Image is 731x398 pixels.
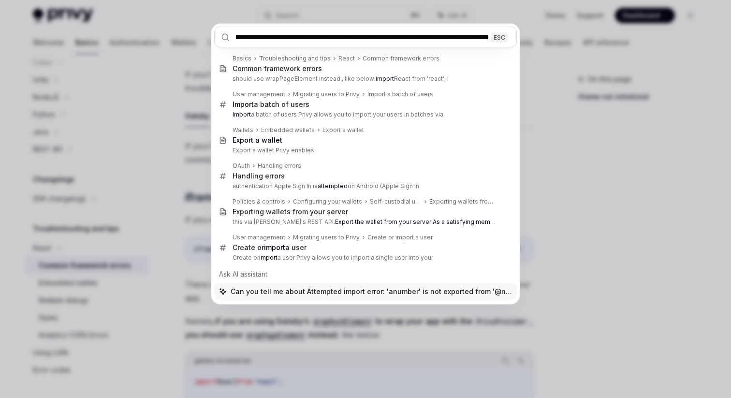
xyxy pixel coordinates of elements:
div: Basics [233,55,251,62]
div: Self-custodial user wallets [370,198,422,206]
div: Export a wallet [322,126,364,134]
div: Exporting wallets from your server [233,207,348,216]
b: Export the wallet from your server As a satisfying member of the [335,218,518,225]
p: a batch of users Privy allows you to import your users in batches via [233,111,497,118]
div: React [338,55,355,62]
div: ESC [491,32,508,42]
p: Create or a user Privy allows you to import a single user into your [233,254,497,262]
div: Configuring your wallets [293,198,362,206]
div: Exporting wallets from your server [429,198,497,206]
div: Policies & controls [233,198,285,206]
p: Export a wallet Privy enables [233,147,497,154]
b: import [259,254,278,261]
div: Common framework errors [233,64,322,73]
div: Wallets [233,126,253,134]
b: Import [233,111,251,118]
b: attempted [318,182,348,190]
div: Migrating users to Privy [293,234,360,241]
b: import [376,75,394,82]
p: authentication Apple Sign In is on Android (Apple Sign In [233,182,497,190]
b: Export a wallet [233,136,282,144]
div: Embedded wallets [261,126,315,134]
div: Troubleshooting and tips [259,55,331,62]
div: a batch of users [233,100,309,109]
span: Can you tell me about Attempted import error: 'anumber' is not exported from '@noble/hashes/utils... [231,287,512,296]
div: User management [233,234,285,241]
div: Import a batch of users [367,90,433,98]
div: Common framework errors [363,55,439,62]
div: Ask AI assistant [214,265,517,283]
b: Import [233,100,254,108]
p: should use wrapPageElement instead , like below: React from 'react'; i [233,75,497,83]
p: this via [PERSON_NAME]'s REST API. [233,218,497,226]
div: OAuth [233,162,250,170]
div: Handling errors [233,172,285,180]
div: Create or import a user [367,234,433,241]
div: Migrating users to Privy [293,90,360,98]
b: import [264,243,285,251]
div: Handling errors [258,162,301,170]
div: User management [233,90,285,98]
div: Create or a user [233,243,307,252]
